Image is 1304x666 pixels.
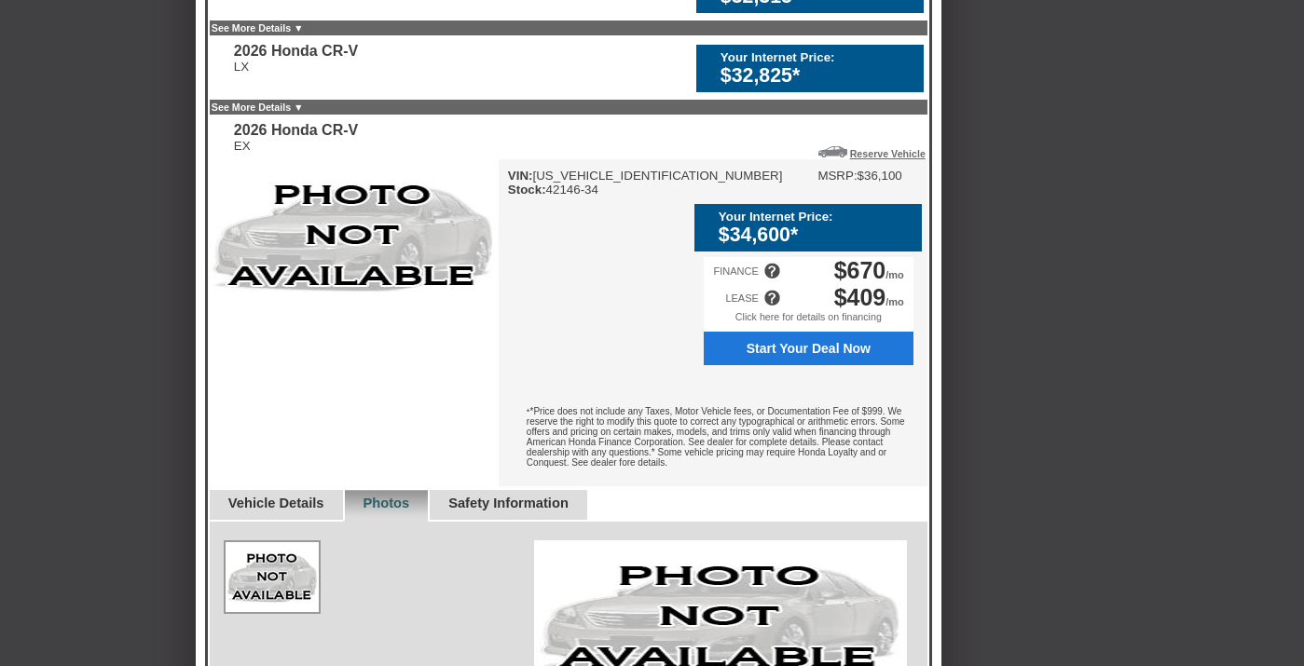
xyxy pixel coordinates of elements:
span: $670 [834,257,886,283]
div: $32,825* [721,64,914,88]
div: [US_VEHICLE_IDENTIFICATION_NUMBER] 42146-34 [508,169,783,197]
a: See More Details ▼ [212,102,304,113]
span: $409 [834,284,886,310]
font: *Price does not include any Taxes, Motor Vehicle fees, or Documentation Fee of $999. We reserve t... [527,406,905,468]
img: Image.aspx [226,542,319,612]
a: Photos [364,496,410,510]
div: EX [234,139,358,153]
span: Start Your Deal Now [714,341,903,356]
b: VIN: [508,169,533,183]
b: Stock: [508,183,546,197]
div: 2026 Honda CR-V [234,122,358,139]
div: $34,600* [719,224,913,247]
a: Vehicle Details [228,496,324,510]
div: /mo [834,284,904,311]
div: /mo [834,257,904,284]
a: Reserve Vehicle [850,148,926,159]
img: 2026 Honda CR-V [208,159,499,313]
a: See More Details ▼ [212,22,304,34]
div: Your Internet Price: [721,50,914,64]
a: Safety Information [448,496,569,510]
div: Click here for details on financing [704,311,913,332]
div: Your Internet Price: [719,210,913,224]
div: LX [234,60,358,74]
td: MSRP: [817,169,857,183]
td: $36,100 [858,169,902,183]
img: Icon_ReserveVehicleCar.png [818,146,847,157]
div: FINANCE [714,265,759,277]
div: LEASE [725,292,758,304]
div: 2026 Honda CR-V [234,43,358,60]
